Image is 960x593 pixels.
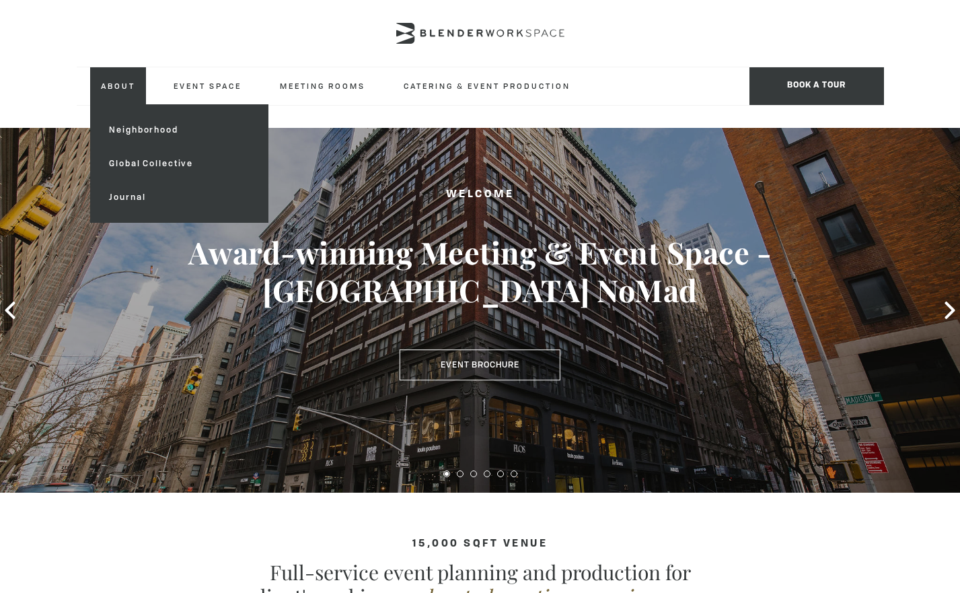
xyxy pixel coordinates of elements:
iframe: Chat Widget [659,52,960,593]
a: Catering & Event Production [393,67,581,104]
a: Meeting Rooms [269,67,376,104]
a: Global Collective [98,147,259,180]
a: About [90,67,146,104]
a: Neighborhood [98,113,259,147]
a: Event Space [163,67,252,104]
a: Journal [98,180,259,214]
h2: Welcome [48,186,912,203]
a: Event Brochure [400,350,560,381]
h4: 15,000 sqft venue [77,538,884,550]
h3: Award-winning Meeting & Event Space - [GEOGRAPHIC_DATA] NoMad [48,234,912,309]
